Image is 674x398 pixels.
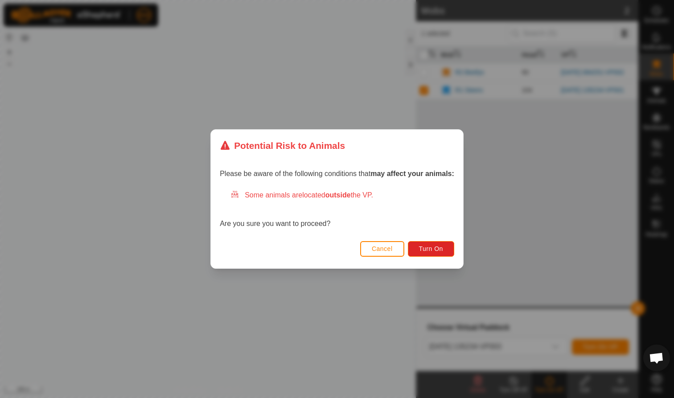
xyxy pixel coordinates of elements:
strong: may affect your animals: [370,170,454,177]
span: Please be aware of the following conditions that [220,170,454,177]
span: located the VP. [302,191,373,199]
div: Some animals are [230,190,454,201]
span: Cancel [372,245,393,252]
button: Cancel [360,241,404,257]
div: Open chat [643,345,670,371]
div: Potential Risk to Animals [220,139,345,152]
strong: outside [325,191,351,199]
span: Turn On [419,245,443,252]
button: Turn On [408,241,454,257]
div: Are you sure you want to proceed? [220,190,454,229]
